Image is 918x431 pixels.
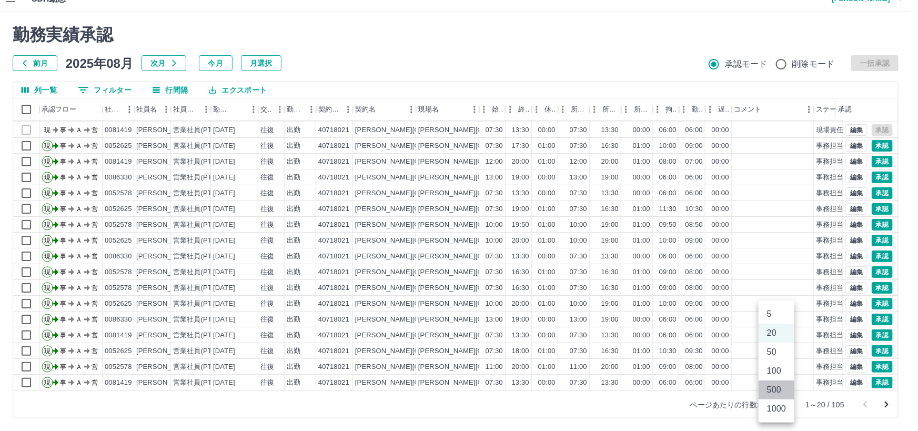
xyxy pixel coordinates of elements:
li: 500 [759,380,794,399]
li: 20 [759,324,794,343]
li: 5 [759,305,794,324]
li: 100 [759,362,794,380]
li: 50 [759,343,794,362]
li: 1000 [759,399,794,418]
